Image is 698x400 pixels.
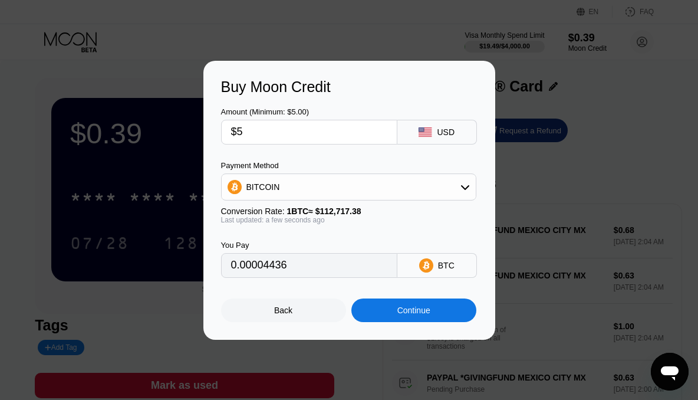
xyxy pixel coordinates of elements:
div: BTC [438,261,455,270]
input: $0.00 [231,120,387,144]
iframe: Кнопка запуска окна обмена сообщениями [651,353,689,391]
div: Conversion Rate: [221,206,476,216]
div: BITCOIN [222,175,476,199]
div: Buy Moon Credit [221,78,478,96]
div: Amount (Minimum: $5.00) [221,107,397,116]
span: 1 BTC ≈ $112,717.38 [287,206,361,216]
div: Continue [351,299,476,322]
div: Payment Method [221,161,476,170]
div: Back [221,299,346,322]
div: Continue [397,306,430,315]
div: Last updated: a few seconds ago [221,216,476,224]
div: BITCOIN [246,182,280,192]
div: Back [274,306,292,315]
div: You Pay [221,241,397,250]
div: USD [437,127,455,137]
